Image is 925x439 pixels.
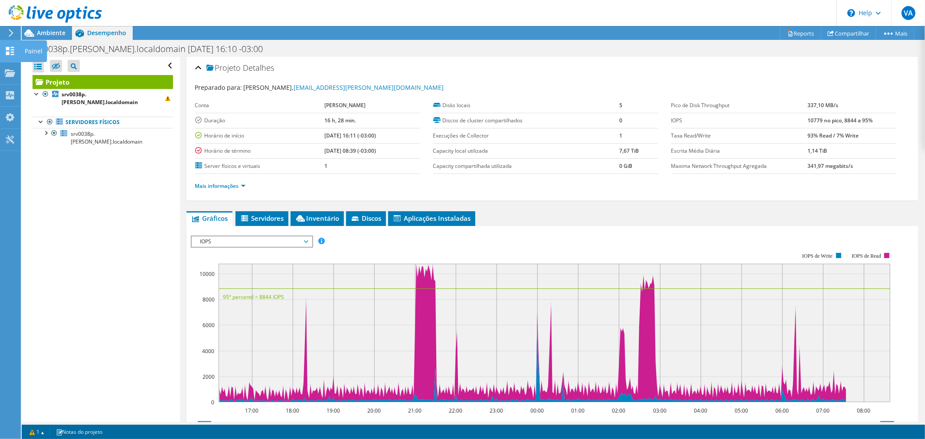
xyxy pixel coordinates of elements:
label: Pico de Disk Throughput [671,101,808,110]
label: Taxa Read/Write [671,131,808,140]
b: 7,67 TiB [620,147,639,154]
text: 6000 [203,321,215,329]
label: Server físicos e virtuais [195,162,324,170]
text: 01:00 [571,407,585,414]
label: Preparado para: [195,83,242,92]
text: 18:00 [286,407,299,414]
text: 03:00 [653,407,667,414]
div: Painel [20,40,47,62]
text: 23:00 [490,407,503,414]
b: 0 GiB [620,162,633,170]
label: Execuções de Collector [433,131,620,140]
text: 06:00 [775,407,789,414]
text: 08:00 [857,407,870,414]
text: 4000 [202,347,214,355]
text: 95° percentil = 8844 IOPS [223,293,284,301]
span: srv0038p.[PERSON_NAME].localdomain [71,130,142,145]
text: 20:00 [367,407,381,414]
a: Mais informações [195,182,245,190]
a: Mais [876,26,914,40]
label: Horário de início [195,131,324,140]
label: Escrita Média Diária [671,147,808,155]
label: Conta [195,101,324,110]
a: 1 [23,426,50,437]
b: 10779 no pico, 8844 a 95% [807,117,873,124]
text: 22:00 [449,407,462,414]
text: IOPS de Read [852,253,881,259]
text: 21:00 [408,407,422,414]
span: Inventário [295,214,340,223]
text: 04:00 [694,407,707,414]
a: [EMAIL_ADDRESS][PERSON_NAME][DOMAIN_NAME] [294,83,444,92]
b: srv0038p.[PERSON_NAME].localdomain [62,91,138,106]
text: 17:00 [245,407,258,414]
b: [PERSON_NAME] [324,102,366,109]
span: Projeto [206,64,241,72]
text: IOPS de Write [802,253,833,259]
text: 2000 [203,373,215,380]
span: Gráficos [191,214,228,223]
text: 19:00 [327,407,340,414]
h1: srv0038p.[PERSON_NAME].localdomain [DATE] 16:10 -03:00 [28,44,276,54]
span: Ambiente [37,29,65,37]
a: Notas do projeto [50,426,108,437]
span: Detalhes [243,62,275,73]
text: 0 [211,399,214,406]
span: Discos [350,214,382,223]
label: Horário de término [195,147,324,155]
text: 07:00 [816,407,830,414]
b: 341,97 megabits/s [807,162,853,170]
b: [DATE] 16:11 (-03:00) [324,132,376,139]
span: IOPS [196,236,307,247]
text: 02:00 [612,407,625,414]
label: IOPS [671,116,808,125]
b: [DATE] 08:39 (-03:00) [324,147,376,154]
a: Compartilhar [821,26,876,40]
b: 16 h, 28 min. [324,117,356,124]
b: 1 [324,162,327,170]
label: Discos de cluster compartilhados [433,116,620,125]
text: 8000 [203,296,215,303]
b: 0 [620,117,623,124]
a: Servidores físicos [33,117,173,128]
span: Desempenho [87,29,126,37]
text: 00:00 [530,407,544,414]
a: Projeto [33,75,173,89]
label: Disks locais [433,101,620,110]
b: 5 [620,102,623,109]
label: Capacity compartilhada utilizada [433,162,620,170]
span: [PERSON_NAME], [244,83,444,92]
b: 1 [620,132,623,139]
text: 05:00 [735,407,748,414]
text: 10000 [199,270,215,278]
label: Maxima Network Throughput Agregada [671,162,808,170]
label: Duração [195,116,324,125]
b: 93% Read / 7% Write [807,132,859,139]
b: 337,10 MB/s [807,102,838,109]
a: Reports [780,26,821,40]
span: Aplicações Instaladas [392,214,471,223]
svg: \n [847,9,855,17]
a: srv0038p.[PERSON_NAME].localdomain [33,89,173,108]
span: VA [902,6,915,20]
label: Capacity local utilizada [433,147,620,155]
b: 1,14 TiB [807,147,827,154]
a: srv0038p.[PERSON_NAME].localdomain [33,128,173,147]
span: Servidores [240,214,284,223]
